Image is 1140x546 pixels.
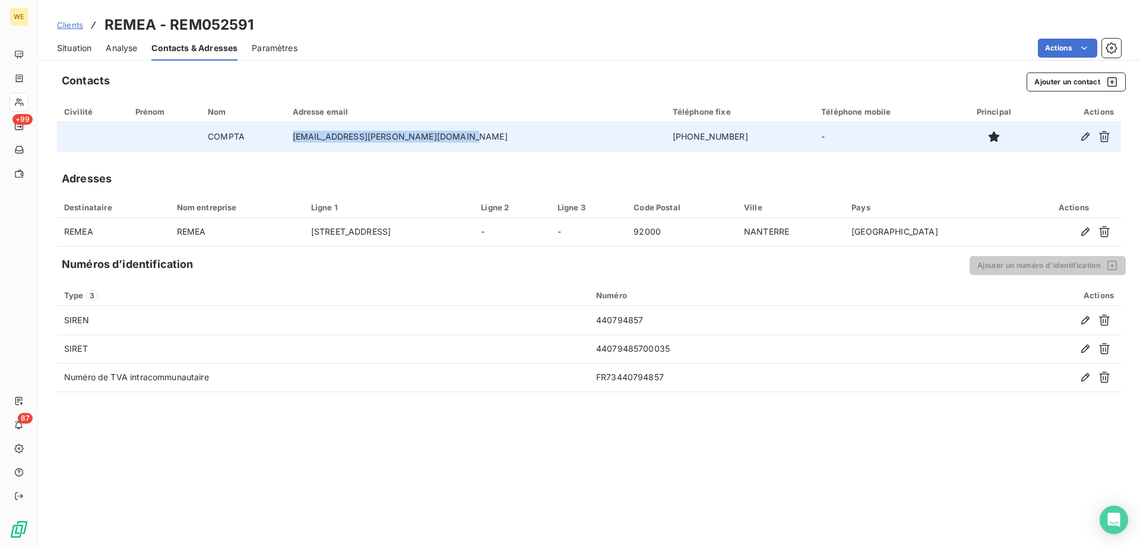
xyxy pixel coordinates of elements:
[106,42,137,54] span: Analyse
[286,122,666,151] td: [EMAIL_ADDRESS][PERSON_NAME][DOMAIN_NAME]
[62,256,194,273] h5: Numéros d’identification
[970,256,1126,275] button: Ajouter un numéro d’identification
[208,107,278,116] div: Nom
[550,218,627,247] td: -
[201,122,285,151] td: COMPTA
[1027,72,1126,91] button: Ajouter un contact
[311,203,467,212] div: Ligne 1
[104,14,254,36] h3: REMEA - REM052591
[626,218,737,247] td: 92000
[304,218,474,247] td: [STREET_ADDRESS]
[596,291,916,300] div: Numéro
[135,107,194,116] div: Prénom
[57,19,83,31] a: Clients
[57,42,91,54] span: Situation
[666,122,814,151] td: [PHONE_NUMBER]
[673,107,807,116] div: Téléphone fixe
[86,290,98,301] span: 3
[589,334,923,363] td: 44079485700035
[9,7,28,26] div: WE
[252,42,297,54] span: Paramètres
[814,122,953,151] td: -
[851,203,1019,212] div: Pays
[744,203,837,212] div: Ville
[64,203,163,212] div: Destinataire
[62,72,110,89] h5: Contacts
[821,107,946,116] div: Téléphone mobile
[170,218,304,247] td: REMEA
[57,20,83,30] span: Clients
[64,290,582,301] div: Type
[481,203,543,212] div: Ligne 2
[62,171,112,187] h5: Adresses
[844,218,1027,247] td: [GEOGRAPHIC_DATA]
[293,107,658,116] div: Adresse email
[737,218,844,247] td: NANTERRE
[474,218,550,247] td: -
[151,42,237,54] span: Contacts & Adresses
[57,306,589,334] td: SIREN
[9,520,28,539] img: Logo LeanPay
[930,291,1114,300] div: Actions
[57,363,589,392] td: Numéro de TVA intracommunautaire
[634,203,730,212] div: Code Postal
[1100,506,1128,534] div: Open Intercom Messenger
[1034,203,1114,212] div: Actions
[57,334,589,363] td: SIRET
[1041,107,1114,116] div: Actions
[589,306,923,334] td: 440794857
[177,203,297,212] div: Nom entreprise
[558,203,620,212] div: Ligne 3
[57,218,170,247] td: REMEA
[64,107,121,116] div: Civilité
[18,413,33,424] span: 87
[961,107,1028,116] div: Principal
[589,363,923,392] td: FR73440794857
[12,114,33,125] span: +99
[1038,39,1097,58] button: Actions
